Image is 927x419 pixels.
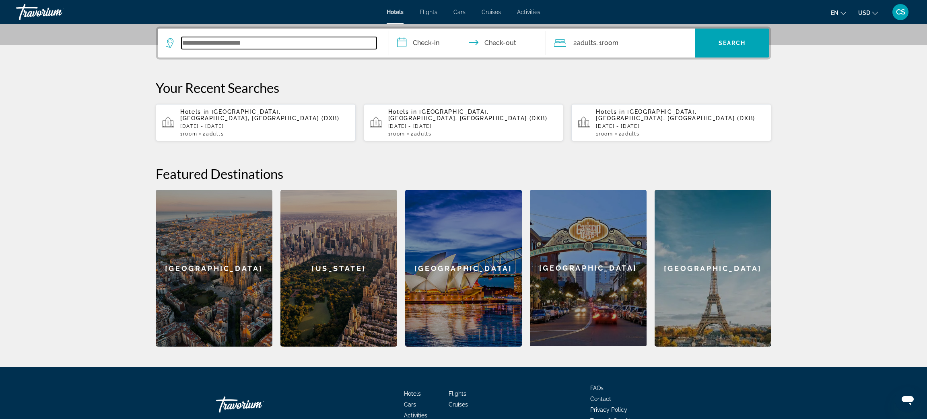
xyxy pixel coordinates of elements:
span: Room [599,131,613,137]
button: Change currency [858,7,878,18]
a: Flights [420,9,437,15]
button: Travelers: 2 adults, 0 children [546,29,695,58]
a: [GEOGRAPHIC_DATA] [655,190,771,347]
span: Room [391,131,405,137]
p: [DATE] - [DATE] [388,123,557,129]
span: Search [719,40,746,46]
span: 1 [388,131,405,137]
a: FAQs [590,385,604,391]
span: 2 [203,131,224,137]
button: User Menu [890,4,911,21]
a: Cars [453,9,466,15]
a: Cars [404,401,416,408]
a: Privacy Policy [590,407,627,413]
a: Cruises [482,9,501,15]
a: Activities [517,9,540,15]
span: Adults [414,131,432,137]
span: Room [602,39,618,47]
button: Change language [831,7,846,18]
div: Search widget [158,29,769,58]
a: Activities [404,412,427,419]
button: Search [695,29,769,58]
a: Travorium [16,2,97,23]
p: [DATE] - [DATE] [596,123,765,129]
span: 2 [573,37,596,49]
span: 1 [596,131,613,137]
a: Travorium [216,392,297,417]
button: Hotels in [GEOGRAPHIC_DATA], [GEOGRAPHIC_DATA], [GEOGRAPHIC_DATA] (DXB)[DATE] - [DATE]1Room2Adults [156,104,356,142]
button: Check in and out dates [389,29,546,58]
span: , 1 [596,37,618,49]
a: Hotels [404,390,421,397]
a: [GEOGRAPHIC_DATA] [530,190,647,347]
span: [GEOGRAPHIC_DATA], [GEOGRAPHIC_DATA], [GEOGRAPHIC_DATA] (DXB) [388,109,548,121]
a: Flights [449,390,466,397]
p: [DATE] - [DATE] [180,123,349,129]
span: Adults [206,131,224,137]
a: [US_STATE] [280,190,397,347]
a: Cruises [449,401,468,408]
span: CS [896,8,905,16]
span: Hotels in [180,109,209,115]
button: Hotels in [GEOGRAPHIC_DATA], [GEOGRAPHIC_DATA], [GEOGRAPHIC_DATA] (DXB)[DATE] - [DATE]1Room2Adults [364,104,564,142]
span: 2 [411,131,432,137]
span: Hotels in [388,109,417,115]
div: [GEOGRAPHIC_DATA] [530,190,647,346]
button: Hotels in [GEOGRAPHIC_DATA], [GEOGRAPHIC_DATA], [GEOGRAPHIC_DATA] (DXB)[DATE] - [DATE]1Room2Adults [571,104,771,142]
a: [GEOGRAPHIC_DATA] [156,190,272,347]
span: [GEOGRAPHIC_DATA], [GEOGRAPHIC_DATA], [GEOGRAPHIC_DATA] (DXB) [180,109,340,121]
a: [GEOGRAPHIC_DATA] [405,190,522,347]
span: 2 [619,131,640,137]
h2: Featured Destinations [156,166,771,182]
span: Room [183,131,198,137]
span: Adults [622,131,639,137]
span: 1 [180,131,197,137]
iframe: Button to launch messaging window [895,387,921,413]
p: Your Recent Searches [156,80,771,96]
a: Hotels [387,9,404,15]
a: Contact [590,396,611,402]
span: en [831,10,838,16]
span: Hotels in [596,109,625,115]
span: USD [858,10,870,16]
span: [GEOGRAPHIC_DATA], [GEOGRAPHIC_DATA], [GEOGRAPHIC_DATA] (DXB) [596,109,755,121]
span: Adults [577,39,596,47]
